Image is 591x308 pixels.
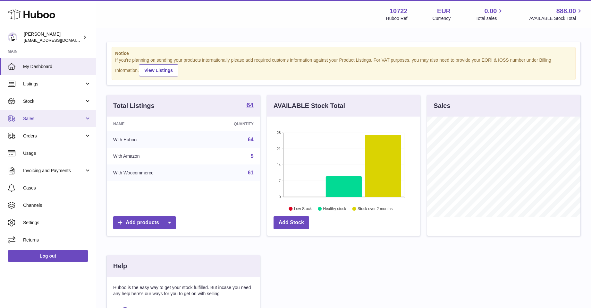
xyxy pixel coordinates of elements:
[246,102,253,110] a: 64
[323,207,346,211] text: Healthy stock
[274,216,309,229] a: Add Stock
[277,147,281,151] text: 21
[202,117,260,131] th: Quantity
[113,101,155,110] h3: Total Listings
[23,150,91,156] span: Usage
[23,168,84,174] span: Invoicing and Payments
[23,81,84,87] span: Listings
[476,7,504,22] a: 0.00 Total sales
[23,116,84,122] span: Sales
[23,202,91,208] span: Channels
[107,164,202,181] td: With Woocommerce
[107,117,202,131] th: Name
[279,179,281,183] text: 7
[113,262,127,270] h3: Help
[24,31,81,43] div: [PERSON_NAME]
[529,7,583,22] a: 888.00 AVAILABLE Stock Total
[246,102,253,108] strong: 64
[8,250,88,262] a: Log out
[107,148,202,165] td: With Amazon
[113,285,254,297] p: Huboo is the easy way to get your stock fulfilled. But incase you need any help here's our ways f...
[115,50,572,57] strong: Notice
[8,32,17,42] img: sales@plantcaretools.com
[24,38,94,43] span: [EMAIL_ADDRESS][DOMAIN_NAME]
[23,237,91,243] span: Returns
[556,7,576,15] span: 888.00
[113,216,176,229] a: Add products
[115,57,572,76] div: If you're planning on sending your products internationally please add required customs informati...
[23,185,91,191] span: Cases
[23,98,84,104] span: Stock
[386,15,408,22] div: Huboo Ref
[476,15,504,22] span: Total sales
[358,207,393,211] text: Stock over 2 months
[390,7,408,15] strong: 10722
[23,220,91,226] span: Settings
[107,131,202,148] td: With Huboo
[279,195,281,199] text: 0
[294,207,312,211] text: Low Stock
[248,170,254,175] a: 61
[274,101,345,110] h3: AVAILABLE Stock Total
[529,15,583,22] span: AVAILABLE Stock Total
[437,7,451,15] strong: EUR
[251,154,254,159] a: 5
[277,163,281,167] text: 14
[23,133,84,139] span: Orders
[23,64,91,70] span: My Dashboard
[434,101,450,110] h3: Sales
[277,131,281,135] text: 28
[248,137,254,142] a: 64
[485,7,497,15] span: 0.00
[139,64,178,76] a: View Listings
[433,15,451,22] div: Currency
